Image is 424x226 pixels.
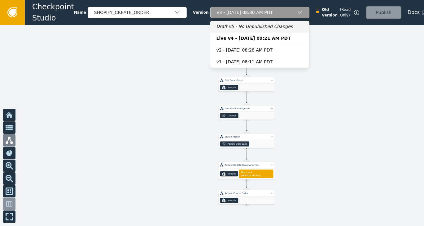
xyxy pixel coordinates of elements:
div: Action: Update Fraud Analysis [225,163,269,167]
span: Checkpoint Studio [32,1,74,24]
div: v3 - [DATE] 08:30 AM PDT [217,9,297,16]
div: Deduce [228,114,236,117]
div: Get Email Intelligence [225,107,269,110]
div: v2 - [DATE] 08:28 AM PDT [216,47,303,53]
div: People Data Labs [228,142,247,146]
div: Shopify [228,172,236,176]
div: v3 - [DATE] 08:30 AM PDT [210,21,309,68]
div: Draft v5 - No Unpublished Changes [216,23,303,30]
div: Action: Cancel Order [225,192,269,195]
div: Get Data: Order [225,79,269,82]
span: Observed [PERSON_NAME]! [241,170,271,177]
div: ( Read Only ) [340,7,362,18]
button: SHOPIFY_CREATE_ORDER [88,7,187,18]
div: v1 - [DATE] 08:11 AM PDT [216,59,303,65]
div: SHOPIFY_CREATE_ORDER [94,9,174,16]
span: Docs [408,9,420,16]
div: Live v4 - [DATE] 09:21 AM PDT [216,35,303,42]
div: Shopify [228,199,236,202]
button: v3 - [DATE] 08:30 AM PDT [210,7,309,18]
span: Old Version [322,7,338,18]
div: Enrich Person [225,135,269,138]
span: Version [193,10,209,15]
span: Name [74,10,86,15]
div: Shopify [228,86,236,89]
